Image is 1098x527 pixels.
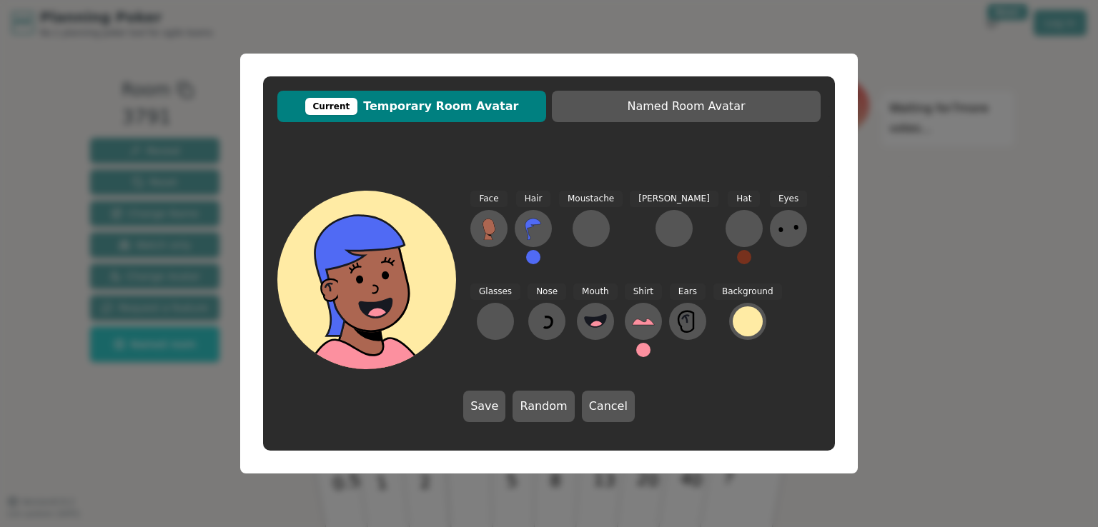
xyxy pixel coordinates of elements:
button: Save [463,391,505,422]
span: Mouth [573,283,618,300]
span: Background [713,283,782,300]
button: CurrentTemporary Room Avatar [277,91,546,122]
span: Ears [670,283,706,300]
span: Eyes [770,191,807,207]
span: Named Room Avatar [559,98,813,115]
span: Hat [728,191,760,207]
span: Temporary Room Avatar [285,98,539,115]
span: Hair [516,191,551,207]
span: Nose [528,283,566,300]
button: Named Room Avatar [552,91,821,122]
span: Shirt [625,283,662,300]
span: [PERSON_NAME] [630,191,718,207]
span: Face [470,191,507,207]
span: Moustache [559,191,623,207]
div: Current [305,98,358,115]
button: Cancel [582,391,635,422]
span: Glasses [470,283,520,300]
button: Random [513,391,574,422]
